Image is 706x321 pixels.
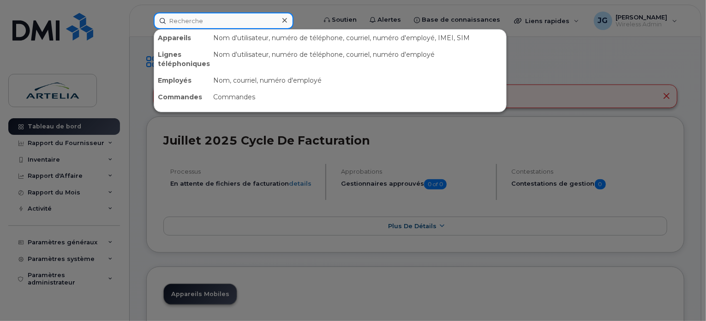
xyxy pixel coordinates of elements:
[209,72,506,89] div: Nom, courriel, numéro d'employé
[154,89,209,105] div: Commandes
[154,72,209,89] div: Employés
[209,46,506,72] div: Nom d'utilisateur, numéro de téléphone, courriel, numéro d'employé
[209,89,506,105] div: Commandes
[154,46,209,72] div: Lignes téléphoniques
[209,30,506,46] div: Nom d'utilisateur, numéro de téléphone, courriel, numéro d'employé, IMEI, SIM
[154,30,209,46] div: Appareils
